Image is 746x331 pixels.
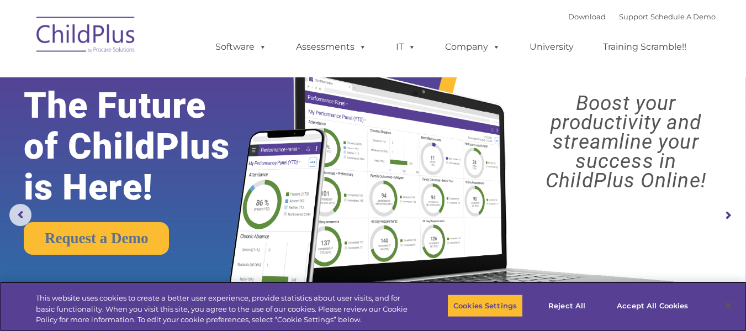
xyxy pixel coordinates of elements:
[204,36,278,58] a: Software
[519,36,585,58] a: University
[385,36,427,58] a: IT
[611,294,694,317] button: Accept All Cookies
[532,294,601,317] button: Reject All
[285,36,378,58] a: Assessments
[568,12,716,21] font: |
[154,73,187,81] span: Last name
[515,93,737,190] rs-layer: Boost your productivity and streamline your success in ChildPlus Online!
[31,9,141,64] img: ChildPlus by Procare Solutions
[24,85,262,208] rs-layer: The Future of ChildPlus is Here!
[592,36,697,58] a: Training Scramble!!
[650,12,716,21] a: Schedule A Demo
[568,12,606,21] a: Download
[36,293,410,325] div: This website uses cookies to create a better user experience, provide statistics about user visit...
[434,36,511,58] a: Company
[154,118,200,127] span: Phone number
[447,294,523,317] button: Cookies Settings
[619,12,648,21] a: Support
[716,293,740,318] button: Close
[24,222,169,255] a: Request a Demo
